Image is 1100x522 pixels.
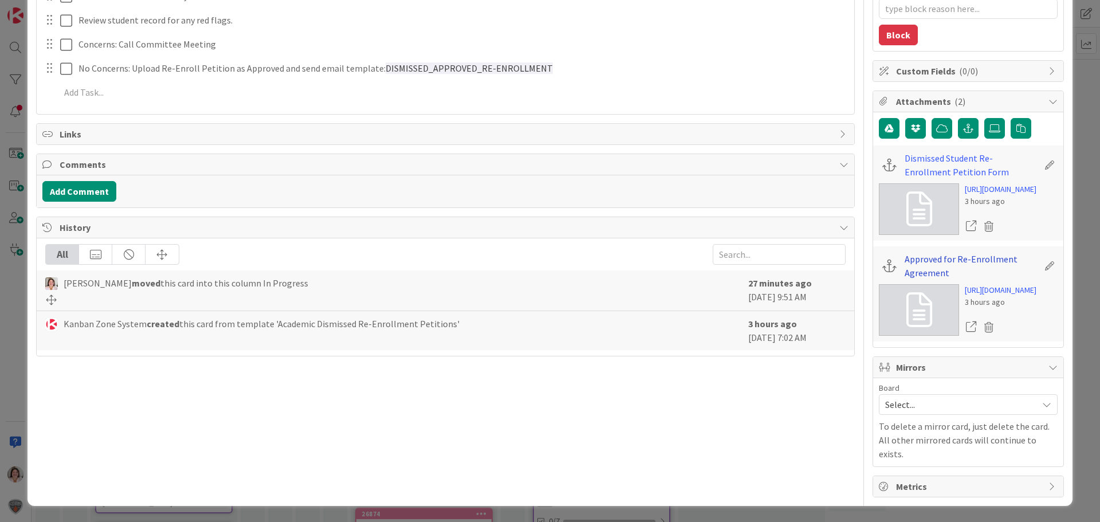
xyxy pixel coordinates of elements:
div: [DATE] 9:51 AM [748,276,846,305]
a: Open [965,320,977,335]
a: [URL][DOMAIN_NAME] [965,183,1036,195]
div: [DATE] 7:02 AM [748,317,846,344]
div: All [46,245,79,264]
span: Kanban Zone System this card from template 'Academic Dismissed Re-Enrollment Petitions' [64,317,459,331]
span: Board [879,384,899,392]
b: 3 hours ago [748,318,797,329]
span: Mirrors [896,360,1043,374]
p: Concerns: Call Committee Meeting [78,38,846,51]
input: Search... [713,244,846,265]
span: [PERSON_NAME] this card into this column In Progress [64,276,308,290]
a: Open [965,219,977,234]
span: History [60,221,834,234]
b: moved [132,277,160,289]
span: Comments [60,158,834,171]
a: [URL][DOMAIN_NAME] [965,284,1036,296]
img: EW [45,277,58,290]
b: 27 minutes ago [748,277,812,289]
span: Metrics [896,480,1043,493]
p: To delete a mirror card, just delete the card. All other mirrored cards will continue to exists. [879,419,1058,461]
a: Dismissed Student Re-Enrollment Petition Form [905,151,1038,179]
div: 3 hours ago [965,296,1036,308]
span: ( 0/0 ) [959,65,978,77]
b: created [147,318,179,329]
p: Review student record for any red flags. [78,14,846,27]
span: DISMISSED_APPROVED_RE-ENROLLMENT [386,62,553,74]
img: KS [45,318,58,331]
a: Approved for Re-Enrollment Agreement [905,252,1038,280]
button: Add Comment [42,181,116,202]
span: Custom Fields [896,64,1043,78]
span: Attachments [896,95,1043,108]
div: 3 hours ago [965,195,1036,207]
button: Block [879,25,918,45]
span: Links [60,127,834,141]
p: No Concerns: Upload Re-Enroll Petition as Approved and send email template: [78,62,846,75]
span: ( 2 ) [954,96,965,107]
span: Select... [885,397,1032,413]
